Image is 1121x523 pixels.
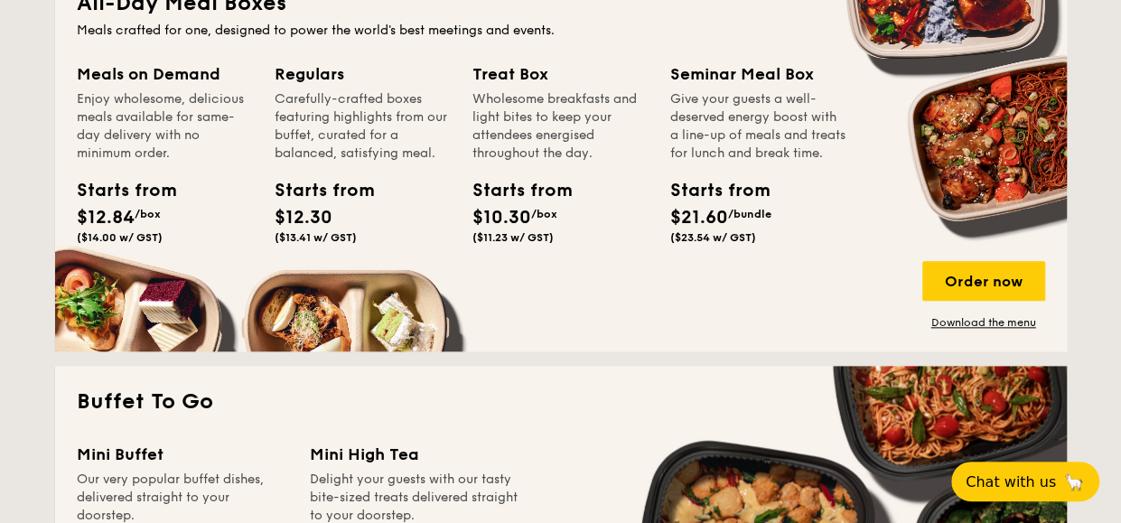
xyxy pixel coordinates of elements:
div: Give your guests a well-deserved energy boost with a line-up of meals and treats for lunch and br... [670,90,846,163]
span: /bundle [728,208,771,220]
span: $21.60 [670,207,728,229]
button: Chat with us🦙 [951,462,1099,501]
div: Mini Buffet [77,442,288,467]
span: ($11.23 w/ GST) [472,231,554,244]
span: ($13.41 w/ GST) [275,231,357,244]
span: /box [531,208,557,220]
span: ($23.54 w/ GST) [670,231,756,244]
span: $10.30 [472,207,531,229]
h2: Buffet To Go [77,388,1045,416]
div: Meals on Demand [77,61,253,87]
span: $12.84 [77,207,135,229]
span: 🦙 [1063,472,1085,492]
div: Treat Box [472,61,649,87]
div: Carefully-crafted boxes featuring highlights from our buffet, curated for a balanced, satisfying ... [275,90,451,163]
span: $12.30 [275,207,332,229]
div: Wholesome breakfasts and light bites to keep your attendees energised throughout the day. [472,90,649,163]
div: Starts from [275,177,356,204]
span: /box [135,208,161,220]
span: ($14.00 w/ GST) [77,231,163,244]
div: Starts from [77,177,158,204]
span: Chat with us [966,473,1056,490]
div: Regulars [275,61,451,87]
a: Download the menu [922,315,1045,330]
div: Mini High Tea [310,442,521,467]
div: Starts from [670,177,752,204]
div: Seminar Meal Box [670,61,846,87]
div: Meals crafted for one, designed to power the world's best meetings and events. [77,22,1045,40]
div: Starts from [472,177,554,204]
div: Enjoy wholesome, delicious meals available for same-day delivery with no minimum order. [77,90,253,163]
div: Order now [922,261,1045,301]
